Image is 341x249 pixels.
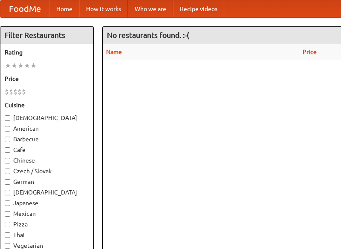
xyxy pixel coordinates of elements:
input: Pizza [5,222,10,227]
label: Chinese [5,156,89,165]
h5: Price [5,74,89,83]
label: American [5,124,89,133]
label: Mexican [5,209,89,218]
label: Cafe [5,146,89,154]
input: German [5,179,10,185]
input: Mexican [5,211,10,217]
label: Barbecue [5,135,89,143]
h5: Rating [5,48,89,57]
input: Vegetarian [5,243,10,249]
input: [DEMOGRAPHIC_DATA] [5,115,10,121]
input: American [5,126,10,132]
input: Thai [5,232,10,238]
a: Name [106,49,122,55]
input: Cafe [5,147,10,153]
a: How it works [79,0,128,17]
li: $ [17,87,22,97]
li: $ [22,87,26,97]
label: German [5,177,89,186]
a: Recipe videos [173,0,224,17]
li: ★ [24,61,30,70]
li: ★ [17,61,24,70]
label: Pizza [5,220,89,229]
label: [DEMOGRAPHIC_DATA] [5,188,89,197]
h4: Filter Restaurants [0,27,93,44]
li: $ [13,87,17,97]
label: Thai [5,231,89,239]
label: [DEMOGRAPHIC_DATA] [5,114,89,122]
label: Czech / Slovak [5,167,89,175]
label: Japanese [5,199,89,207]
a: FoodMe [0,0,49,17]
input: Chinese [5,158,10,163]
input: Japanese [5,200,10,206]
a: Price [303,49,317,55]
li: ★ [11,61,17,70]
li: ★ [5,61,11,70]
h5: Cuisine [5,101,89,109]
ng-pluralize: No restaurants found. :-( [107,31,189,39]
input: [DEMOGRAPHIC_DATA] [5,190,10,195]
li: $ [5,87,9,97]
li: $ [9,87,13,97]
li: ★ [30,61,37,70]
a: Who we are [128,0,173,17]
input: Czech / Slovak [5,169,10,174]
a: Home [49,0,79,17]
input: Barbecue [5,137,10,142]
